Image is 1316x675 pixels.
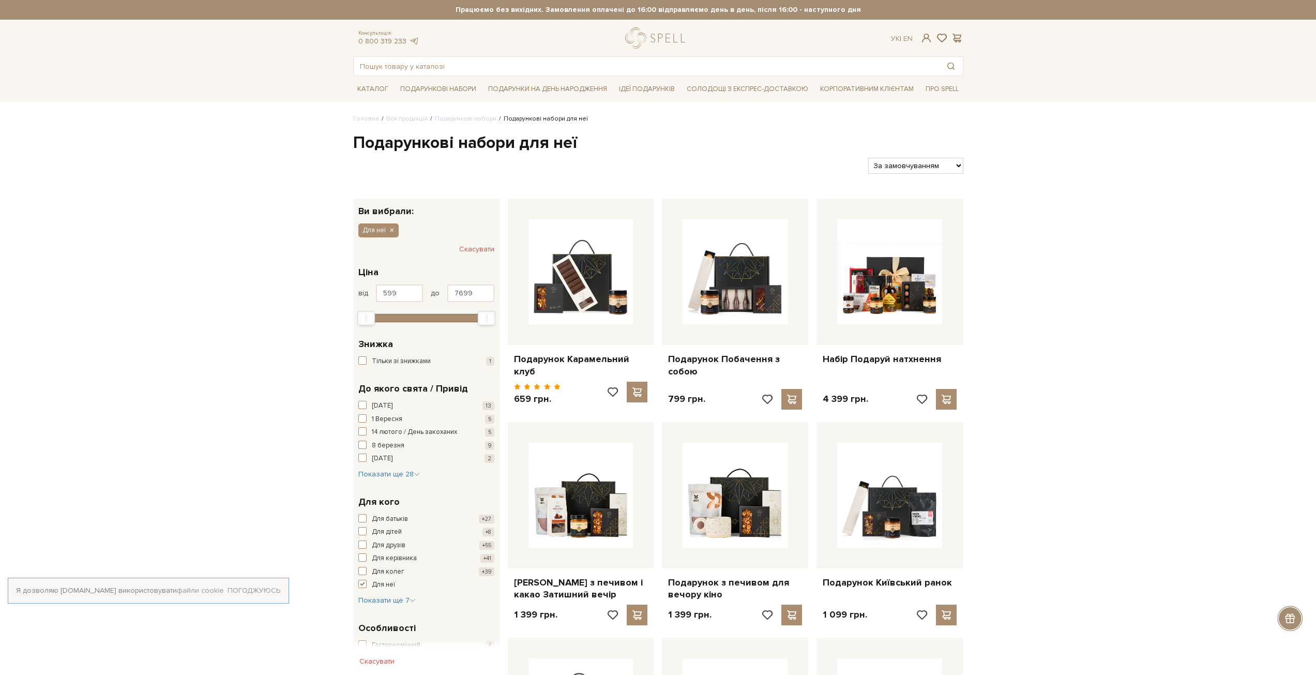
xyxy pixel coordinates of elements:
button: [DATE] 2 [358,454,494,464]
span: Для колег [372,567,404,577]
div: Ук [891,34,913,43]
span: 9 [485,441,494,450]
span: +41 [480,554,494,563]
button: Показати ще 7 [358,595,416,606]
div: Min [357,311,375,325]
button: Гастрономічний 4 [358,640,494,651]
p: 1 399 грн. [514,609,557,621]
button: Показати ще 28 [358,469,420,479]
div: Я дозволяю [DOMAIN_NAME] використовувати [8,586,289,595]
strong: Працюємо без вихідних. Замовлення оплачені до 16:00 відправляємо день в день, після 16:00 - насту... [353,5,963,14]
h1: Подарункові набори для неї [353,132,963,154]
a: Про Spell [921,81,963,97]
span: +39 [479,567,494,576]
span: +8 [482,528,494,536]
a: Подарунок з печивом для вечору кіно [668,577,802,601]
span: Консультація: [358,30,419,37]
a: файли cookie [177,586,224,595]
a: Солодощі з експрес-доставкою [683,80,812,98]
span: Ціна [358,265,379,279]
button: Скасувати [353,653,401,670]
span: Особливості [358,621,416,635]
a: Подарунок Київський ранок [823,577,957,589]
a: En [903,34,913,43]
div: Ви вибрали: [353,199,500,216]
span: Тільки зі знижками [372,356,431,367]
span: [DATE] [372,401,392,411]
a: Подарунок Карамельний клуб [514,353,648,378]
span: До якого свята / Привід [358,382,468,396]
a: 0 800 319 233 [358,37,406,46]
span: 5 [485,428,494,437]
p: 1 099 грн. [823,609,867,621]
button: Пошук товару у каталозі [939,57,963,76]
a: Подарункові набори [435,115,496,123]
span: Для дітей [372,527,402,537]
p: 659 грн. [514,393,561,405]
a: Каталог [353,81,392,97]
span: [DATE] [372,454,392,464]
span: 4 [485,641,494,650]
span: 14 лютого / День закоханих [372,427,457,438]
span: до [431,289,440,298]
a: Подарунки на День народження [484,81,611,97]
a: [PERSON_NAME] з печивом і какао Затишний вечір [514,577,648,601]
a: Подарункові набори [396,81,480,97]
a: Погоджуюсь [228,586,280,595]
p: 1 399 грн. [668,609,712,621]
a: Вся продукція [386,115,428,123]
span: Для батьків [372,514,408,524]
a: telegram [409,37,419,46]
span: Для неї [372,580,395,590]
span: 1 Вересня [372,414,402,425]
button: [DATE] 13 [358,401,494,411]
span: 8 березня [372,441,404,451]
button: 1 Вересня 5 [358,414,494,425]
div: Max [478,311,495,325]
span: Для друзів [372,541,405,551]
span: від [358,289,368,298]
span: 13 [482,401,494,410]
button: Для друзів +55 [358,541,494,551]
button: Для неї [358,223,399,237]
span: Для керівника [372,553,417,564]
li: Подарункові набори для неї [496,114,588,124]
span: Для неї [362,226,386,235]
a: Подарунок Побачення з собою [668,353,802,378]
button: Тільки зі знижками 1 [358,356,494,367]
input: Ціна [447,284,494,302]
a: Головна [353,115,379,123]
span: 1 [486,357,494,366]
button: Скасувати [459,241,494,258]
button: 14 лютого / День закоханих 5 [358,427,494,438]
p: 4 399 грн. [823,393,868,405]
button: 8 березня 9 [358,441,494,451]
span: Знижка [358,337,393,351]
button: Для батьків +27 [358,514,494,524]
input: Пошук товару у каталозі [354,57,939,76]
span: Показати ще 28 [358,470,420,478]
a: Ідеї подарунків [615,81,679,97]
input: Ціна [376,284,423,302]
span: | [900,34,901,43]
span: Для кого [358,495,400,509]
span: 5 [485,415,494,424]
a: Корпоративним клієнтам [816,81,918,97]
span: Гастрономічний [372,640,420,651]
a: Набір Подаруй натхнення [823,353,957,365]
span: +55 [479,541,494,550]
p: 799 грн. [668,393,705,405]
button: Для дітей +8 [358,527,494,537]
span: Показати ще 7 [358,596,416,605]
span: +27 [479,515,494,523]
button: Для неї [358,580,494,590]
a: logo [625,27,690,49]
button: Для колег +39 [358,567,494,577]
span: 2 [485,454,494,463]
button: Для керівника +41 [358,553,494,564]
